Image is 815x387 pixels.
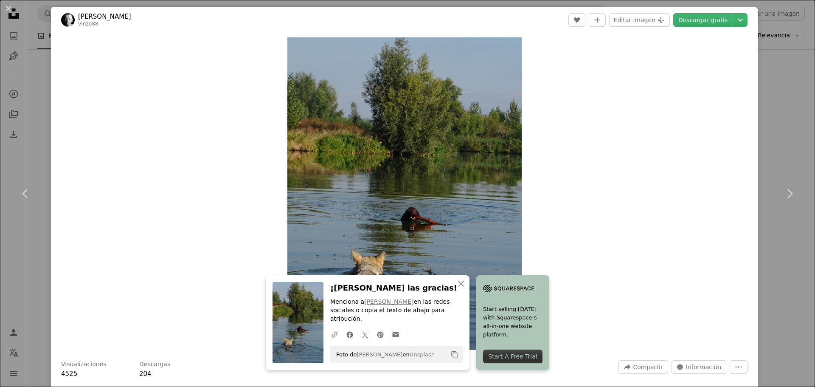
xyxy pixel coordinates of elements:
h3: Descargas [139,360,170,369]
span: Información [686,361,721,373]
button: Compartir esta imagen [618,360,668,374]
img: Dos animales en un cuerpo de agua [287,37,522,350]
button: Copiar al portapapeles [447,347,462,362]
span: 204 [139,370,152,378]
a: Start selling [DATE] with Squarespace’s all-in-one website platform.Start A Free Trial [476,275,549,370]
a: [PERSON_NAME] [78,12,131,21]
button: Editar imagen [609,13,670,27]
p: Menciona a en las redes sociales o copia el texto de abajo para atribución. [330,298,463,323]
a: Comparte en Pinterest [373,326,388,343]
img: file-1705255347840-230a6ab5bca9image [483,282,534,295]
a: [PERSON_NAME] [357,351,402,358]
a: Comparte en Facebook [342,326,357,343]
button: Elegir el tamaño de descarga [733,13,748,27]
div: Start A Free Trial [483,350,542,363]
button: Estadísticas sobre esta imagen [672,360,726,374]
span: Start selling [DATE] with Squarespace’s all-in-one website platform. [483,305,542,339]
a: Comparte en Twitter [357,326,373,343]
a: vinzo88 [78,21,98,27]
a: Comparte por correo electrónico [388,326,403,343]
a: [PERSON_NAME] [364,298,413,305]
a: Unsplash [410,351,435,358]
button: Ampliar en esta imagen [287,37,522,350]
a: Descargar gratis [673,13,733,27]
h3: ¡[PERSON_NAME] las gracias! [330,282,463,294]
h3: Visualizaciones [61,360,107,369]
a: Siguiente [764,153,815,234]
button: Más acciones [730,360,748,374]
span: 4525 [61,370,77,378]
img: Ve al perfil de Aldo Houtkamp [61,13,75,27]
button: Añade a la colección [589,13,606,27]
button: Me gusta [568,13,585,27]
span: Compartir [633,361,663,373]
span: Foto de en [332,348,435,362]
